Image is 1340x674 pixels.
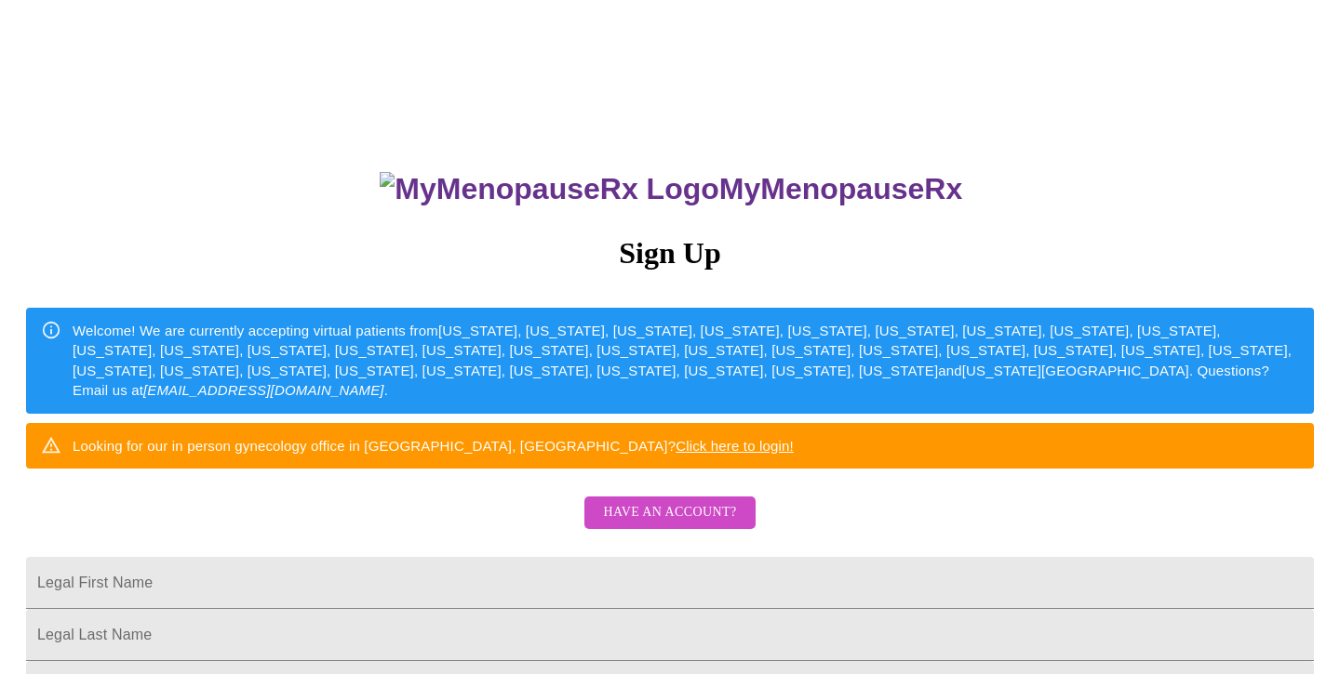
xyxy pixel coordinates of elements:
[676,438,794,454] a: Click here to login!
[29,172,1315,206] h3: MyMenopauseRx
[603,501,736,524] span: Have an account?
[580,517,759,533] a: Have an account?
[26,236,1314,271] h3: Sign Up
[73,429,794,463] div: Looking for our in person gynecology office in [GEOGRAPHIC_DATA], [GEOGRAPHIC_DATA]?
[143,382,384,398] em: [EMAIL_ADDRESS][DOMAIN_NAME]
[380,172,718,206] img: MyMenopauseRx Logo
[73,313,1299,408] div: Welcome! We are currently accepting virtual patients from [US_STATE], [US_STATE], [US_STATE], [US...
[584,496,755,529] button: Have an account?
